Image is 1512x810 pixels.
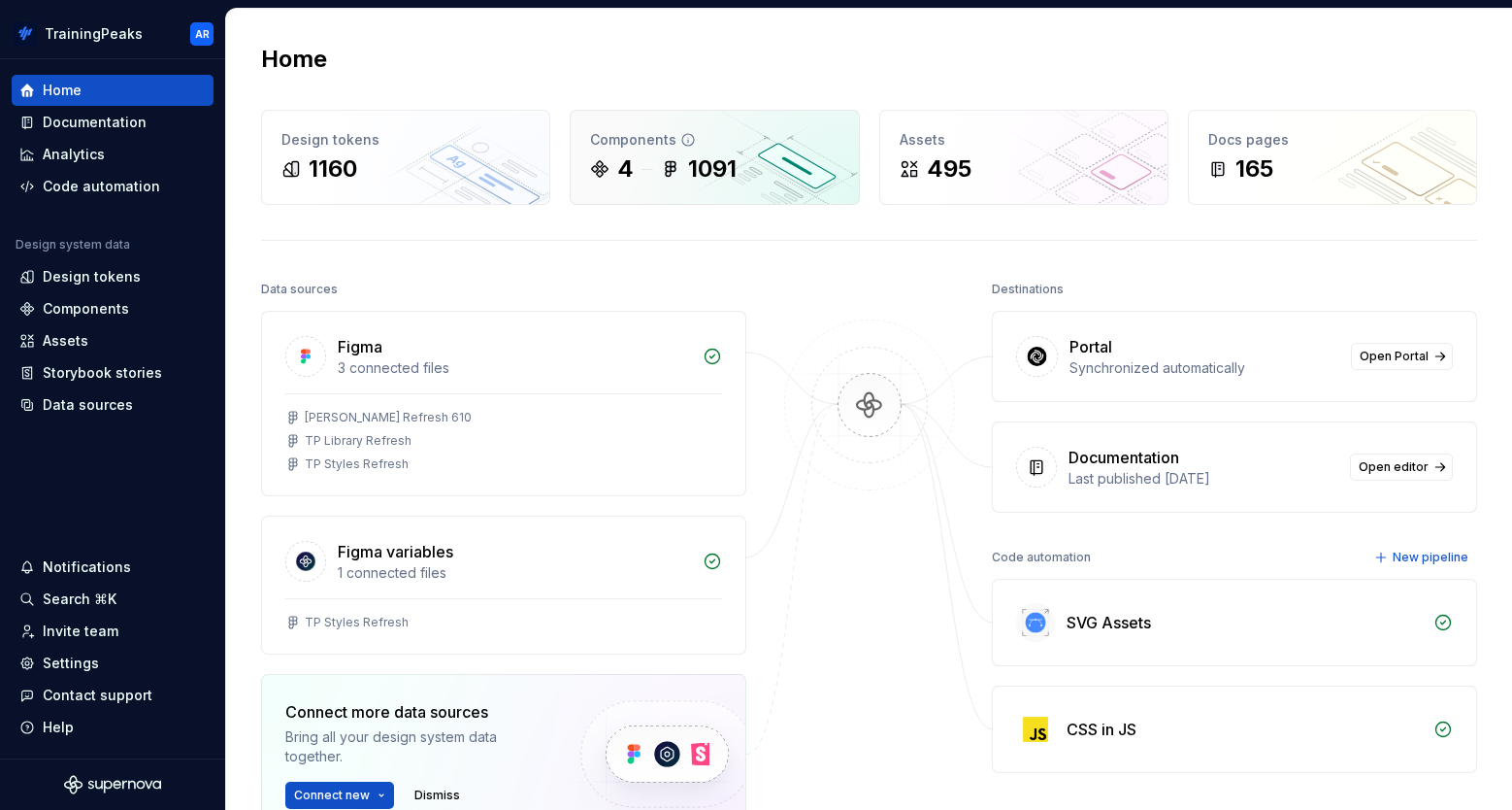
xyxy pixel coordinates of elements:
[12,712,214,743] button: Help
[43,590,116,609] div: Search ⌘K
[309,153,357,185] div: 1160
[1359,459,1429,475] span: Open editor
[1069,358,1339,378] div: Synchronized automatically
[64,775,161,794] svg: Supernova Logo
[338,335,382,358] div: Figma
[1350,454,1453,481] a: Open editor
[305,410,472,425] div: [PERSON_NAME] Refresh 610
[617,153,634,185] div: 4
[285,700,547,724] div: Connect more data sources
[12,584,214,615] button: Search ⌘K
[12,680,214,711] button: Contact support
[12,171,214,202] a: Code automation
[879,110,1168,205] a: Assets495
[927,153,971,185] div: 495
[12,107,214,138] a: Documentation
[43,363,162,383] div: Storybook stories
[43,654,99,673] div: Settings
[12,616,214,647] a: Invite team
[338,540,453,563] div: Figma variables
[43,395,133,415] div: Data sources
[992,276,1064,303] div: Destinations
[414,788,460,803] span: Dismiss
[1069,335,1112,358] div: Portal
[992,544,1091,571] div: Code automation
[294,788,370,803] span: Connect new
[43,331,88,351] div: Assets
[43,267,141,287] div: Design tokens
[281,130,530,150] div: Design tokens
[1368,544,1477,571] button: New pipeline
[43,718,74,737] div: Help
[261,44,327,75] h2: Home
[43,622,118,641] div: Invite team
[338,358,691,378] div: 3 connected files
[43,145,105,164] div: Analytics
[590,130,838,150] div: Components
[43,81,82,100] div: Home
[12,325,214,356] a: Assets
[900,130,1148,150] div: Assets
[1208,130,1457,150] div: Docs pages
[16,237,130,253] div: Design system data
[12,75,214,106] a: Home
[1068,469,1338,489] div: Last published [DATE]
[261,311,746,496] a: Figma3 connected files[PERSON_NAME] Refresh 610TP Library RefreshTP Styles Refresh
[12,648,214,679] a: Settings
[4,13,221,54] button: TrainingPeaksAR
[43,177,160,196] div: Code automation
[1068,446,1179,469] div: Documentation
[305,433,411,449] div: TP Library Refresh
[261,110,550,205] a: Design tokens1160
[261,276,338,303] div: Data sources
[1360,349,1429,364] span: Open Portal
[12,552,214,583] button: Notifications
[1188,110,1477,205] a: Docs pages165
[1067,611,1151,634] div: SVG Assets
[1235,153,1273,185] div: 165
[688,153,737,185] div: 1091
[12,389,214,421] a: Data sources
[261,516,746,655] a: Figma variables1 connected filesTP Styles Refresh
[195,26,210,42] div: AR
[285,782,394,809] button: Connect new
[43,557,131,577] div: Notifications
[285,727,547,766] div: Bring all your design system data together.
[305,615,409,630] div: TP Styles Refresh
[570,110,859,205] a: Components41091
[14,22,37,46] img: 4eb2c90a-beb3-47d2-b0e5-0e686db1db46.png
[305,456,409,472] div: TP Styles Refresh
[406,782,469,809] button: Dismiss
[43,686,152,705] div: Contact support
[43,113,147,132] div: Documentation
[1393,550,1468,565] span: New pipeline
[12,139,214,170] a: Analytics
[1067,718,1136,741] div: CSS in JS
[338,563,691,583] div: 1 connected files
[12,357,214,388] a: Storybook stories
[45,24,143,44] div: TrainingPeaks
[43,299,129,319] div: Components
[12,261,214,292] a: Design tokens
[12,293,214,324] a: Components
[1351,343,1453,370] a: Open Portal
